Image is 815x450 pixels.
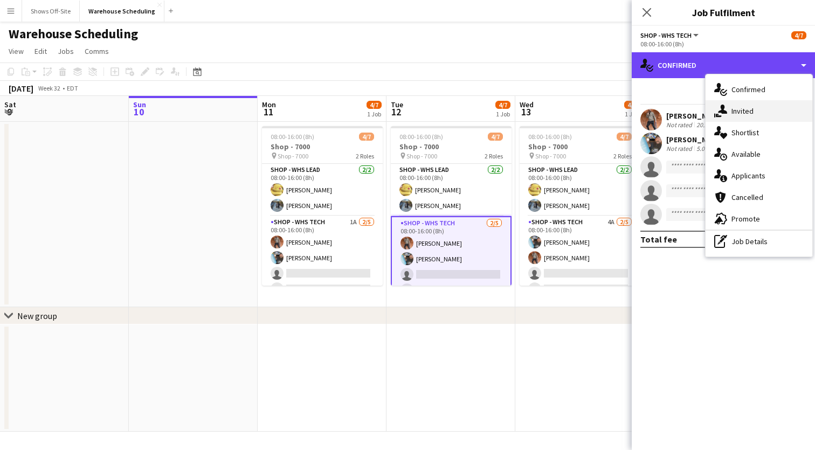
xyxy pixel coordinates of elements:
[391,164,512,216] app-card-role: Shop - WHS Lead2/208:00-16:00 (8h)[PERSON_NAME][PERSON_NAME]
[406,152,437,160] span: Shop - 7000
[640,31,692,39] span: Shop - WHS Tech
[367,101,382,109] span: 4/7
[706,143,812,165] div: Available
[262,100,276,109] span: Mon
[262,216,383,315] app-card-role: Shop - WHS Tech1A2/508:00-16:00 (8h)[PERSON_NAME][PERSON_NAME]
[4,100,16,109] span: Sat
[391,216,512,317] app-card-role: Shop - WHS Tech2/508:00-16:00 (8h)[PERSON_NAME][PERSON_NAME]
[528,133,572,141] span: 08:00-16:00 (8h)
[613,152,632,160] span: 2 Roles
[520,126,640,286] app-job-card: 08:00-16:00 (8h)4/7Shop - 7000 Shop - 70002 RolesShop - WHS Lead2/208:00-16:00 (8h)[PERSON_NAME][...
[535,152,566,160] span: Shop - 7000
[391,126,512,286] app-job-card: 08:00-16:00 (8h)4/7Shop - 7000 Shop - 70002 RolesShop - WHS Lead2/208:00-16:00 (8h)[PERSON_NAME][...
[260,106,276,118] span: 11
[632,5,815,19] h3: Job Fulfilment
[3,106,16,118] span: 9
[640,40,806,48] div: 08:00-16:00 (8h)
[367,110,381,118] div: 1 Job
[706,79,812,100] div: Confirmed
[666,135,723,144] div: [PERSON_NAME]
[666,111,723,121] div: [PERSON_NAME]
[706,186,812,208] div: Cancelled
[9,83,33,94] div: [DATE]
[694,121,717,129] div: 20.2mi
[53,44,78,58] a: Jobs
[518,106,534,118] span: 13
[389,106,403,118] span: 12
[399,133,443,141] span: 08:00-16:00 (8h)
[58,46,74,56] span: Jobs
[640,31,700,39] button: Shop - WHS Tech
[617,133,632,141] span: 4/7
[132,106,146,118] span: 10
[666,121,694,129] div: Not rated
[80,44,113,58] a: Comms
[4,44,28,58] a: View
[22,1,80,22] button: Shows Off-Site
[391,100,403,109] span: Tue
[706,100,812,122] div: Invited
[36,84,63,92] span: Week 32
[706,165,812,186] div: Applicants
[625,110,639,118] div: 1 Job
[271,133,314,141] span: 08:00-16:00 (8h)
[262,142,383,151] h3: Shop - 7000
[34,46,47,56] span: Edit
[520,142,640,151] h3: Shop - 7000
[391,142,512,151] h3: Shop - 7000
[495,101,510,109] span: 4/7
[666,144,694,153] div: Not rated
[640,234,677,245] div: Total fee
[706,122,812,143] div: Shortlist
[520,100,534,109] span: Wed
[624,101,639,109] span: 4/7
[262,164,383,216] app-card-role: Shop - WHS Lead2/208:00-16:00 (8h)[PERSON_NAME][PERSON_NAME]
[85,46,109,56] span: Comms
[706,208,812,230] div: Promote
[9,46,24,56] span: View
[496,110,510,118] div: 1 Job
[133,100,146,109] span: Sun
[356,152,374,160] span: 2 Roles
[30,44,51,58] a: Edit
[488,133,503,141] span: 4/7
[632,52,815,78] div: Confirmed
[520,216,640,315] app-card-role: Shop - WHS Tech4A2/508:00-16:00 (8h)[PERSON_NAME][PERSON_NAME]
[278,152,308,160] span: Shop - 7000
[67,84,78,92] div: EDT
[359,133,374,141] span: 4/7
[485,152,503,160] span: 2 Roles
[694,144,717,153] div: 5.06mi
[17,310,57,321] div: New group
[80,1,164,22] button: Warehouse Scheduling
[262,126,383,286] app-job-card: 08:00-16:00 (8h)4/7Shop - 7000 Shop - 70002 RolesShop - WHS Lead2/208:00-16:00 (8h)[PERSON_NAME][...
[706,231,812,252] div: Job Details
[791,31,806,39] span: 4/7
[9,26,138,42] h1: Warehouse Scheduling
[520,164,640,216] app-card-role: Shop - WHS Lead2/208:00-16:00 (8h)[PERSON_NAME][PERSON_NAME]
